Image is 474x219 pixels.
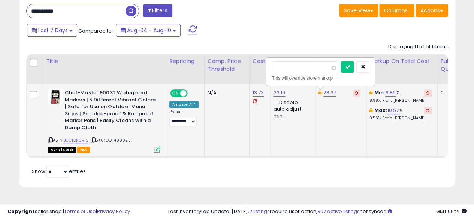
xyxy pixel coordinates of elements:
[249,208,270,215] a: 2 listings
[318,90,321,95] i: This overrides the store level Dynamic Max Price for this listing
[90,137,131,143] span: | SKU: DOT480925
[388,43,448,51] div: Displaying 1 to 1 of 1 items
[116,24,181,37] button: Aug-04 - Aug-10
[143,4,172,17] button: Filters
[426,109,429,112] i: Revert to store-level Max Markup
[323,89,336,97] a: 23.37
[384,7,408,14] span: Columns
[7,208,130,215] div: seller snap | |
[169,109,199,126] div: Preset:
[64,208,96,215] a: Terms of Use
[27,24,77,37] button: Last 7 Days
[441,57,467,73] div: Fulfillable Quantity
[339,4,378,17] button: Save View
[168,208,467,215] div: Last InventoryLab Update: [DATE], require user action, not synced.
[63,137,88,143] a: B001CR6V12
[48,89,63,104] img: 41QsTDF-EPL._SL40_.jpg
[48,89,160,152] div: ASIN:
[208,89,244,96] div: N/A
[38,27,68,34] span: Last 7 Days
[369,116,432,121] p: 9.56% Profit [PERSON_NAME]
[32,168,86,175] span: Show: entries
[416,4,448,17] button: Actions
[273,89,285,97] a: 23.19
[369,90,372,95] i: This overrides the store level min markup for this listing
[374,107,387,114] b: Max:
[97,208,130,215] a: Privacy Policy
[379,4,414,17] button: Columns
[369,98,432,103] p: 8.98% Profit [PERSON_NAME]
[78,27,113,34] span: Compared to:
[273,98,309,120] div: Disable auto adjust min
[65,89,156,133] b: Chef-Master 90032 Waterproof Markers | 5 Different Vibrant Colors | Safe for Use on Outdoor Menu ...
[387,107,399,114] a: 10.57
[187,90,199,97] span: OFF
[374,89,386,96] b: Min:
[171,90,180,97] span: ON
[436,208,467,215] span: 2025-08-18 06:21 GMT
[369,107,432,121] div: %
[169,101,199,108] div: Amazon AI *
[169,57,201,65] div: Repricing
[253,57,267,65] div: Cost
[426,91,429,95] i: Revert to store-level Min Markup
[127,27,171,34] span: Aug-04 - Aug-10
[369,57,434,65] div: Markup on Total Cost
[366,54,437,84] th: The percentage added to the cost of goods (COGS) that forms the calculator for Min & Max prices.
[385,89,396,97] a: 9.86
[369,108,372,113] i: This overrides the store level max markup for this listing
[441,89,464,96] div: 0
[77,147,90,153] span: FBA
[48,147,76,153] span: All listings that are currently out of stock and unavailable for purchase on Amazon
[369,89,432,103] div: %
[355,91,358,95] i: Revert to store-level Dynamic Max Price
[46,57,163,65] div: Title
[317,208,360,215] a: 307 active listings
[208,57,246,73] div: Comp. Price Threshold
[7,208,35,215] strong: Copyright
[253,89,264,97] a: 13.73
[272,74,369,82] div: This will override store markup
